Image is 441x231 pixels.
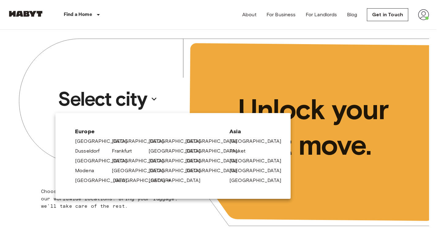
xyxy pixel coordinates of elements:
[185,138,243,145] a: [GEOGRAPHIC_DATA]
[112,147,138,155] a: Frankfurt
[75,138,133,145] a: [GEOGRAPHIC_DATA]
[149,147,207,155] a: [GEOGRAPHIC_DATA]
[75,147,106,155] a: Dusseldorf
[113,177,171,184] a: [GEOGRAPHIC_DATA]
[229,147,252,155] a: Phuket
[75,167,100,174] a: Modena
[229,167,288,174] a: [GEOGRAPHIC_DATA]
[75,157,133,165] a: [GEOGRAPHIC_DATA]
[149,157,207,165] a: [GEOGRAPHIC_DATA]
[229,128,271,135] span: Asia
[149,177,207,184] a: [GEOGRAPHIC_DATA]
[112,157,170,165] a: [GEOGRAPHIC_DATA]
[185,147,243,155] a: [GEOGRAPHIC_DATA]
[112,167,170,174] a: [GEOGRAPHIC_DATA]
[229,138,288,145] a: [GEOGRAPHIC_DATA]
[149,138,207,145] a: [GEOGRAPHIC_DATA]
[75,177,133,184] a: [GEOGRAPHIC_DATA]
[75,128,220,135] span: Europe
[149,167,207,174] a: [GEOGRAPHIC_DATA]
[185,167,243,174] a: [GEOGRAPHIC_DATA]
[229,157,288,165] a: [GEOGRAPHIC_DATA]
[229,177,288,184] a: [GEOGRAPHIC_DATA]
[185,157,243,165] a: [GEOGRAPHIC_DATA]
[112,138,170,145] a: [GEOGRAPHIC_DATA]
